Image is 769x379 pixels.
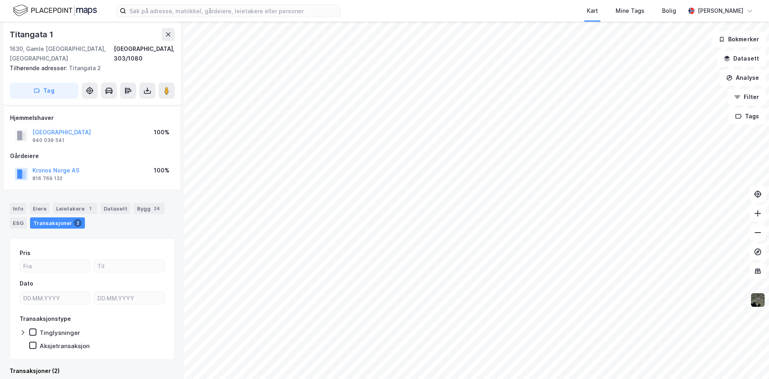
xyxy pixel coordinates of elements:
[152,205,161,213] div: 24
[10,113,174,123] div: Hjemmelshaver
[20,248,30,258] div: Pris
[32,137,64,144] div: 940 039 541
[20,260,90,272] input: Fra
[32,175,62,182] div: 816 769 132
[20,292,90,304] input: DD.MM.YYYY
[727,89,766,105] button: Filter
[729,340,769,379] iframe: Chat Widget
[40,329,80,336] div: Tinglysninger
[10,65,69,71] span: Tilhørende adresser:
[10,366,175,376] div: Transaksjoner (2)
[616,6,644,16] div: Mine Tags
[729,108,766,124] button: Tags
[750,292,765,308] img: 9k=
[154,166,169,175] div: 100%
[10,63,168,73] div: Titangata 2
[10,83,79,99] button: Tag
[114,44,175,63] div: [GEOGRAPHIC_DATA], 303/1080
[101,203,131,214] div: Datasett
[74,219,82,227] div: 2
[94,292,164,304] input: DD.MM.YYYY
[126,5,340,17] input: Søk på adresse, matrikkel, gårdeiere, leietakere eller personer
[587,6,598,16] div: Kart
[10,217,27,229] div: ESG
[712,31,766,47] button: Bokmerker
[10,151,174,161] div: Gårdeiere
[662,6,676,16] div: Bolig
[94,260,164,272] input: Til
[719,70,766,86] button: Analyse
[30,217,85,229] div: Transaksjoner
[154,128,169,137] div: 100%
[40,342,90,350] div: Aksjetransaksjon
[13,4,97,18] img: logo.f888ab2527a4732fd821a326f86c7f29.svg
[20,314,71,324] div: Transaksjonstype
[30,203,50,214] div: Eiere
[698,6,743,16] div: [PERSON_NAME]
[717,51,766,67] button: Datasett
[134,203,165,214] div: Bygg
[10,203,26,214] div: Info
[10,28,55,41] div: Titangata 1
[86,205,94,213] div: 1
[20,279,33,288] div: Dato
[53,203,97,214] div: Leietakere
[10,44,114,63] div: 1630, Gamle [GEOGRAPHIC_DATA], [GEOGRAPHIC_DATA]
